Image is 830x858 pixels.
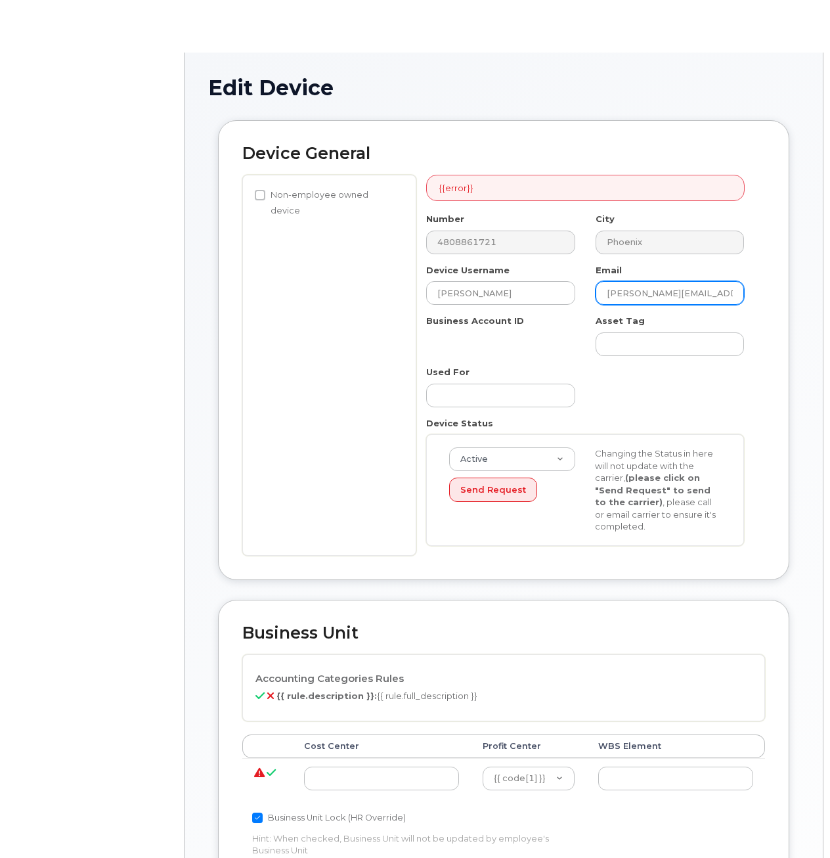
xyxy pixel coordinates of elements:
input: Non-employee owned device [255,190,265,200]
input: Business Unit Lock (HR Override) [252,813,263,823]
label: Non-employee owned device [255,187,395,219]
label: Business Account ID [426,315,524,327]
button: Send Request [449,478,537,502]
label: Email [596,264,622,277]
h2: Business Unit [242,624,765,643]
label: Used For [426,366,470,378]
div: Changing the Status in here will not update with the carrier, , please call or email carrier to e... [585,447,731,533]
label: Number [426,213,464,225]
div: {{error}} [426,175,745,202]
label: Business Unit Lock (HR Override) [252,810,406,826]
th: WBS Element [586,734,765,758]
strong: (please click on "Send Request" to send to the carrier) [595,472,710,507]
label: City [596,213,615,225]
label: Asset Tag [596,315,645,327]
p: Hint: When checked, Business Unit will not be updated by employee's Business Unit [252,832,580,857]
label: Device Status [426,417,493,430]
label: Device Username [426,264,510,277]
i: {{ unit.errors.join('. ') }} [254,773,265,773]
th: Cost Center [292,734,471,758]
h2: Device General [242,145,765,163]
th: Profit Center [471,734,586,758]
b: {{ rule.description }}: [276,690,377,701]
h4: Accounting Categories Rules [255,673,752,685]
h1: Edit Device [208,76,799,99]
p: {{ rule.full_description }} [255,690,752,702]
